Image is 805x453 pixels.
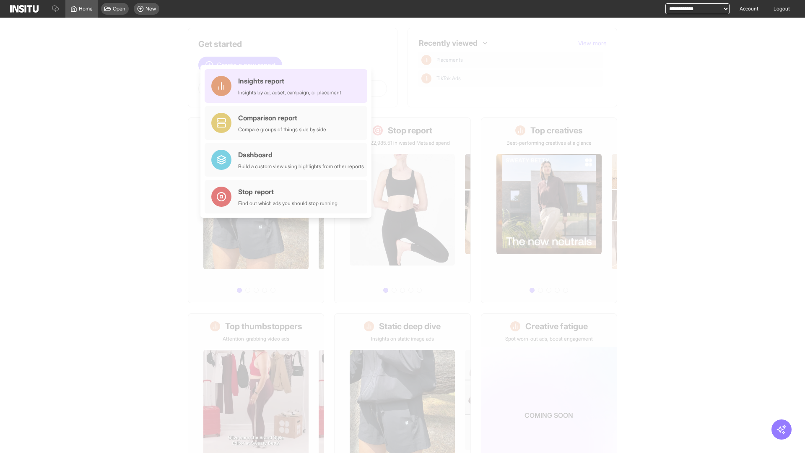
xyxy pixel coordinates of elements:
[238,126,326,133] div: Compare groups of things side by side
[145,5,156,12] span: New
[10,5,39,13] img: Logo
[113,5,125,12] span: Open
[79,5,93,12] span: Home
[238,76,341,86] div: Insights report
[238,150,364,160] div: Dashboard
[238,187,338,197] div: Stop report
[238,163,364,170] div: Build a custom view using highlights from other reports
[238,200,338,207] div: Find out which ads you should stop running
[238,89,341,96] div: Insights by ad, adset, campaign, or placement
[238,113,326,123] div: Comparison report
